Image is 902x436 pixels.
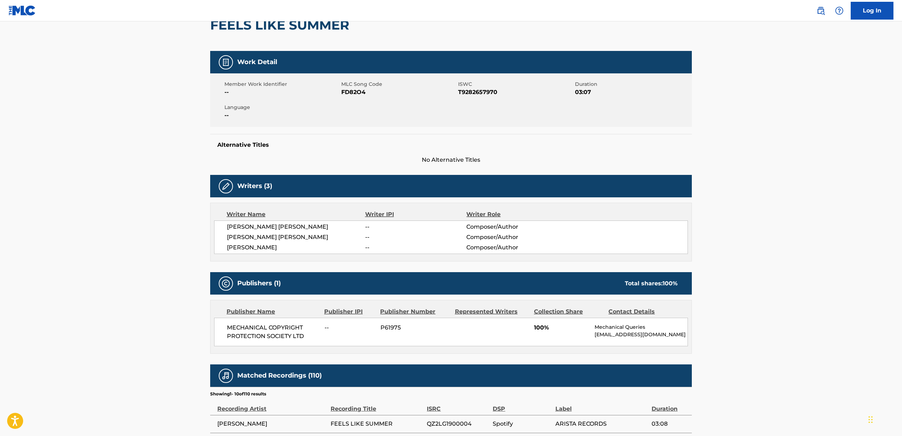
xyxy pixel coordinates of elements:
span: MLC Song Code [341,81,456,88]
div: Writer IPI [365,210,467,219]
span: 03:08 [652,420,688,428]
img: Publishers [222,279,230,288]
div: Drag [869,409,873,430]
div: Total shares: [625,279,678,288]
div: Publisher Number [380,307,449,316]
img: Writers [222,182,230,191]
span: 100 % [663,280,678,287]
span: Spotify [493,420,551,428]
div: Writer Role [466,210,559,219]
span: ISWC [458,81,573,88]
span: -- [325,323,375,332]
span: -- [365,223,466,231]
img: help [835,6,844,15]
span: Member Work Identifier [224,81,339,88]
span: Language [224,104,339,111]
div: Recording Title [331,397,423,413]
span: ARISTA RECORDS [555,420,648,428]
span: FD82O4 [341,88,456,97]
iframe: Chat Widget [866,402,902,436]
span: [PERSON_NAME] [PERSON_NAME] [227,223,365,231]
div: Contact Details [608,307,678,316]
img: search [817,6,825,15]
span: Composer/Author [466,243,559,252]
div: Publisher IPI [324,307,375,316]
a: Log In [851,2,893,20]
span: -- [365,243,466,252]
span: P61975 [380,323,450,332]
span: FEELS LIKE SUMMER [331,420,423,428]
div: Recording Artist [217,397,327,413]
img: MLC Logo [9,5,36,16]
span: -- [365,233,466,242]
div: Writer Name [227,210,365,219]
h5: Alternative Titles [217,141,685,149]
div: DSP [493,397,551,413]
span: MECHANICAL COPYRIGHT PROTECTION SOCIETY LTD [227,323,319,341]
h5: Publishers (1) [237,279,281,287]
span: Composer/Author [466,223,559,231]
span: [PERSON_NAME] [227,243,365,252]
img: Work Detail [222,58,230,67]
div: ISRC [427,397,489,413]
p: [EMAIL_ADDRESS][DOMAIN_NAME] [595,331,688,338]
span: Composer/Author [466,233,559,242]
span: -- [224,88,339,97]
span: -- [224,111,339,120]
h5: Writers (3) [237,182,272,190]
h5: Work Detail [237,58,277,66]
span: No Alternative Titles [210,156,692,164]
span: T9282657970 [458,88,573,97]
span: [PERSON_NAME] [PERSON_NAME] [227,233,365,242]
span: 100% [534,323,589,332]
div: Help [832,4,846,18]
a: Public Search [814,4,828,18]
span: QZ2LG1900004 [427,420,489,428]
div: Collection Share [534,307,603,316]
h2: FEELS LIKE SUMMER [210,17,353,33]
span: 03:07 [575,88,690,97]
span: Duration [575,81,690,88]
span: [PERSON_NAME] [217,420,327,428]
div: Represented Writers [455,307,529,316]
h5: Matched Recordings (110) [237,372,322,380]
div: Publisher Name [227,307,319,316]
p: Mechanical Queries [595,323,688,331]
div: Label [555,397,648,413]
p: Showing 1 - 10 of 110 results [210,391,266,397]
div: Duration [652,397,688,413]
img: Matched Recordings [222,372,230,380]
